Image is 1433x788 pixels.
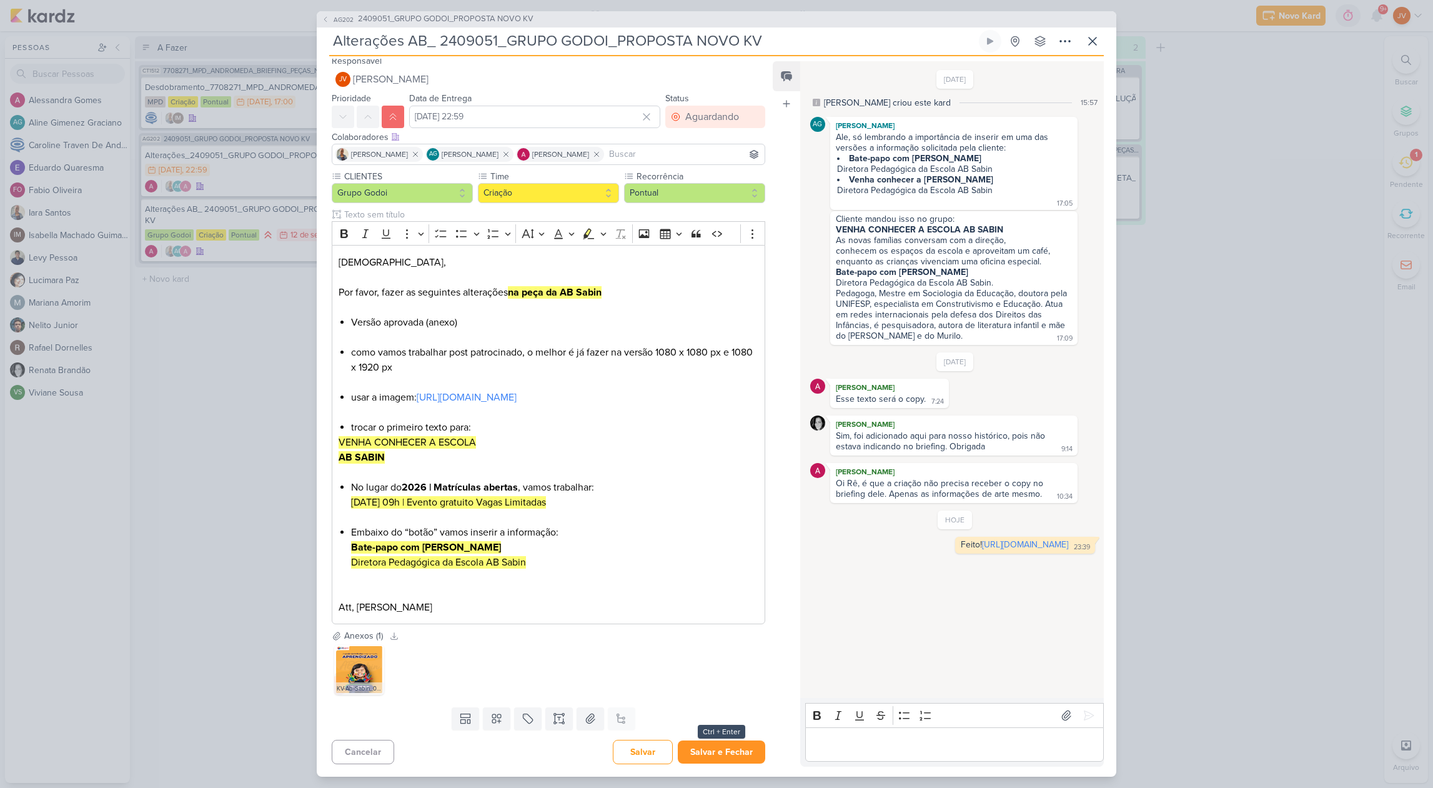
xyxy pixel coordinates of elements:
[931,397,944,407] div: 7:24
[607,147,762,162] input: Buscar
[833,466,1075,478] div: [PERSON_NAME]
[339,436,476,449] mark: VENHA CONHECER A ESCOLA
[332,183,473,203] button: Grupo Godoi
[961,539,1068,550] div: Feito!
[351,556,526,569] mark: Diretora Pedagógica da Escola AB Sabin
[409,93,472,104] label: Data de Entrega
[332,93,371,104] label: Prioridade
[836,267,1069,341] div: Diretora Pedagógica da Escola AB Sabin. Pedagoga, Mestre em Sociologia da Educação, doutora pela ...
[833,119,1075,132] div: [PERSON_NAME]
[805,703,1104,727] div: Editor toolbar
[332,245,765,624] div: Editor editing area: main
[351,345,758,390] li: como vamos trabalhar post patrocinado, o melhor é já fazer na versão 1080 x 1080 px e 1080 x 1920 px
[332,740,394,764] button: Cancelar
[508,286,602,299] strong: na peça da AB Sabin
[836,224,1003,235] strong: VENHA CONHECER A ESCOLA AB SABIN
[351,496,546,509] mark: [DATE] 09h | Evento gratuito Vagas Limitadas
[353,72,429,87] span: [PERSON_NAME]
[836,431,1048,452] div: Sim, foi adicionado aqui para nosso histórico, pois não estava indicando no briefing. Obrigada
[613,740,673,764] button: Salvar
[1057,334,1073,344] div: 17:09
[698,725,745,739] div: Ctrl + Enter
[665,106,765,128] button: Aguardando
[339,600,758,615] p: Att, [PERSON_NAME]
[836,224,1072,267] div: As novas famílias conversam com a direção, conhecem os espaços da escola e aproveitam um café, en...
[836,214,1072,224] div: Cliente mandou isso no grupo:
[489,170,619,183] label: Time
[685,109,739,124] div: Aguardando
[813,121,822,128] p: AG
[332,68,765,91] button: JV [PERSON_NAME]
[678,741,765,764] button: Salvar e Fechar
[985,36,995,46] div: Ligar relógio
[837,153,1072,174] li: Diretora Pedagógica da Escola AB Sabin
[833,381,946,394] div: [PERSON_NAME]
[1057,492,1073,502] div: 10:34
[343,170,473,183] label: CLIENTES
[329,30,976,52] input: Kard Sem Título
[342,208,765,221] input: Texto sem título
[351,390,758,420] li: usar a imagem:
[332,56,382,66] label: Responsável
[810,117,825,132] div: Aline Gimenez Graciano
[665,93,689,104] label: Status
[624,183,765,203] button: Pontual
[334,682,384,695] div: KV-Ab-Sabin_03 (2).jpg
[427,148,439,161] div: Aline Gimenez Graciano
[849,153,981,164] strong: Bate-papo com [PERSON_NAME]
[810,463,825,478] img: Alessandra Gomes
[517,148,530,161] img: Alessandra Gomes
[339,76,347,83] p: JV
[339,255,758,270] p: [DEMOGRAPHIC_DATA],
[478,183,619,203] button: Criação
[332,221,765,246] div: Editor toolbar
[1081,97,1098,108] div: 15:57
[339,285,758,300] p: Por favor, fazer as seguintes alterações
[351,480,758,510] li: No lugar do , vamos trabalhar:
[635,170,765,183] label: Recorrência
[836,267,968,277] strong: Bate-papo com [PERSON_NAME]
[332,131,765,144] div: Colaboradores
[351,420,758,435] li: trocar o primeiro texto para:
[351,541,501,554] strong: Bate-papo com [PERSON_NAME]
[810,379,825,394] img: Alessandra Gomes
[339,451,385,464] strong: AB SABIN
[402,481,518,494] strong: 2026 | Matrículas abertas
[335,72,350,87] div: Joney Viana
[836,394,926,404] div: Esse texto será o copy.
[810,416,825,431] img: Renata Brandão
[1074,542,1090,552] div: 23:39
[417,391,517,404] a: [URL][DOMAIN_NAME]
[833,418,1075,431] div: [PERSON_NAME]
[409,106,660,128] input: Select a date
[429,151,437,157] p: AG
[836,478,1046,499] div: Oi Rê, é que a criação não precisa receber o copy no briefing dele. Apenas as informações de arte...
[532,149,589,160] span: [PERSON_NAME]
[837,174,1072,196] li: Diretora Pedagógica da Escola AB Sabin
[836,132,1072,153] div: Ale, só lembrando a importância de inserir em uma das versões a informação solicitada pela cliente:
[344,629,383,642] div: Anexos (1)
[351,525,758,570] li: Embaixo do “botão” vamos inserir a informação:
[442,149,498,160] span: [PERSON_NAME]
[351,315,758,330] li: Versão aprovada (anexo)
[334,645,384,695] img: GswM4VmKkdfdEUaEWN3ylGNYzpSxvjvPvaGJetKg.jpg
[1057,199,1073,209] div: 17:05
[351,149,408,160] span: [PERSON_NAME]
[805,727,1104,762] div: Editor editing area: main
[336,148,349,161] img: Iara Santos
[849,174,993,185] strong: Venha conhecer a [PERSON_NAME]
[1061,444,1073,454] div: 9:14
[824,96,951,109] div: [PERSON_NAME] criou este kard
[982,539,1068,550] a: [URL][DOMAIN_NAME]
